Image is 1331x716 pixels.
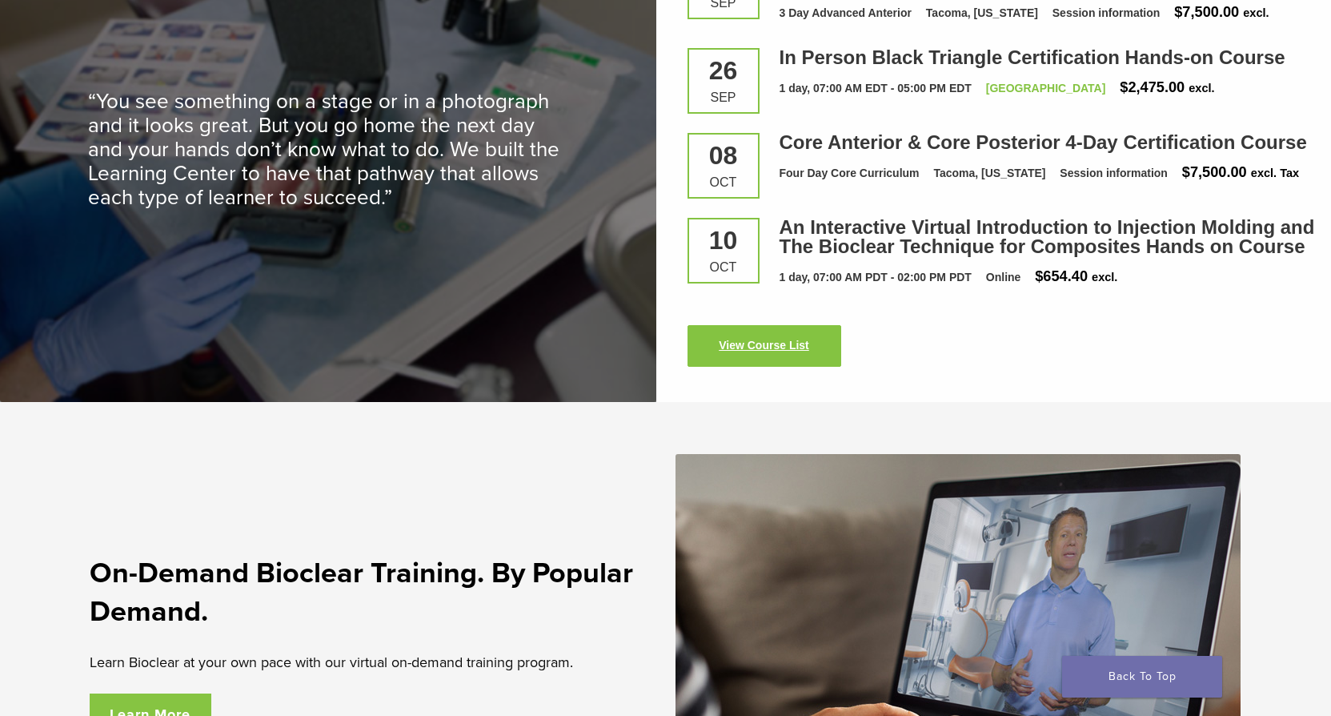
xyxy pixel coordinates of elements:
[701,91,746,104] div: Sep
[688,325,841,367] a: View Course List
[90,556,633,629] strong: On-Demand Bioclear Training. By Popular Demand.
[1035,268,1088,284] span: $654.40
[1182,164,1247,180] span: $7,500.00
[90,650,656,674] p: Learn Bioclear at your own pace with our virtual on-demand training program.
[986,269,1021,286] div: Online
[1243,6,1269,19] span: excl.
[986,82,1106,95] a: [GEOGRAPHIC_DATA]
[926,5,1038,22] div: Tacoma, [US_STATE]
[1060,165,1168,182] div: Session information
[1251,167,1299,179] span: excl. Tax
[780,216,1315,257] a: An Interactive Virtual Introduction to Injection Molding and The Bioclear Technique for Composite...
[780,269,972,286] div: 1 day, 07:00 AM PDT - 02:00 PM PDT
[780,165,920,182] div: Four Day Core Curriculum
[701,261,746,274] div: Oct
[780,5,912,22] div: 3 Day Advanced Anterior
[780,80,972,97] div: 1 day, 07:00 AM EDT - 05:00 PM EDT
[701,176,746,189] div: Oct
[701,58,746,83] div: 26
[1189,82,1214,95] span: excl.
[88,90,568,210] p: “You see something on a stage or in a photograph and it looks great. But you go home the next day...
[1120,79,1185,95] span: $2,475.00
[780,46,1285,68] a: In Person Black Triangle Certification Hands-on Course
[780,131,1307,153] a: Core Anterior & Core Posterior 4-Day Certification Course
[701,143,746,168] div: 08
[1062,656,1222,698] a: Back To Top
[933,165,1045,182] div: Tacoma, [US_STATE]
[1092,271,1117,284] span: excl.
[1052,5,1161,22] div: Session information
[701,227,746,253] div: 10
[1174,4,1239,20] span: $7,500.00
